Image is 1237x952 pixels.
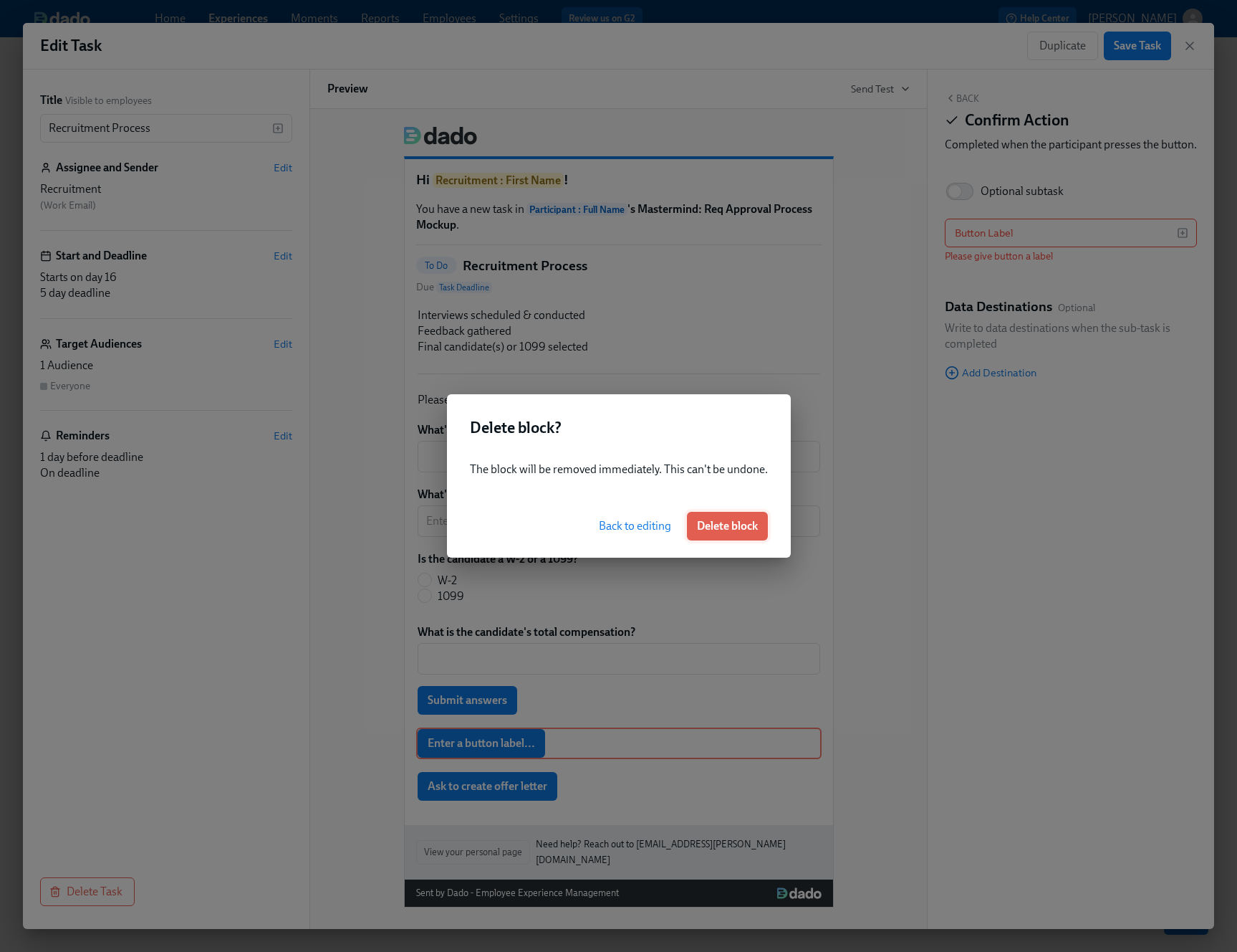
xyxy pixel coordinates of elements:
button: Delete block [687,512,768,541]
h2: Delete block? [470,417,768,439]
span: Back to editing [599,519,671,533]
button: Back to editing [589,512,681,541]
div: The block will be removed immediately. This can't be undone. [447,450,791,495]
span: Delete block [697,519,758,533]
